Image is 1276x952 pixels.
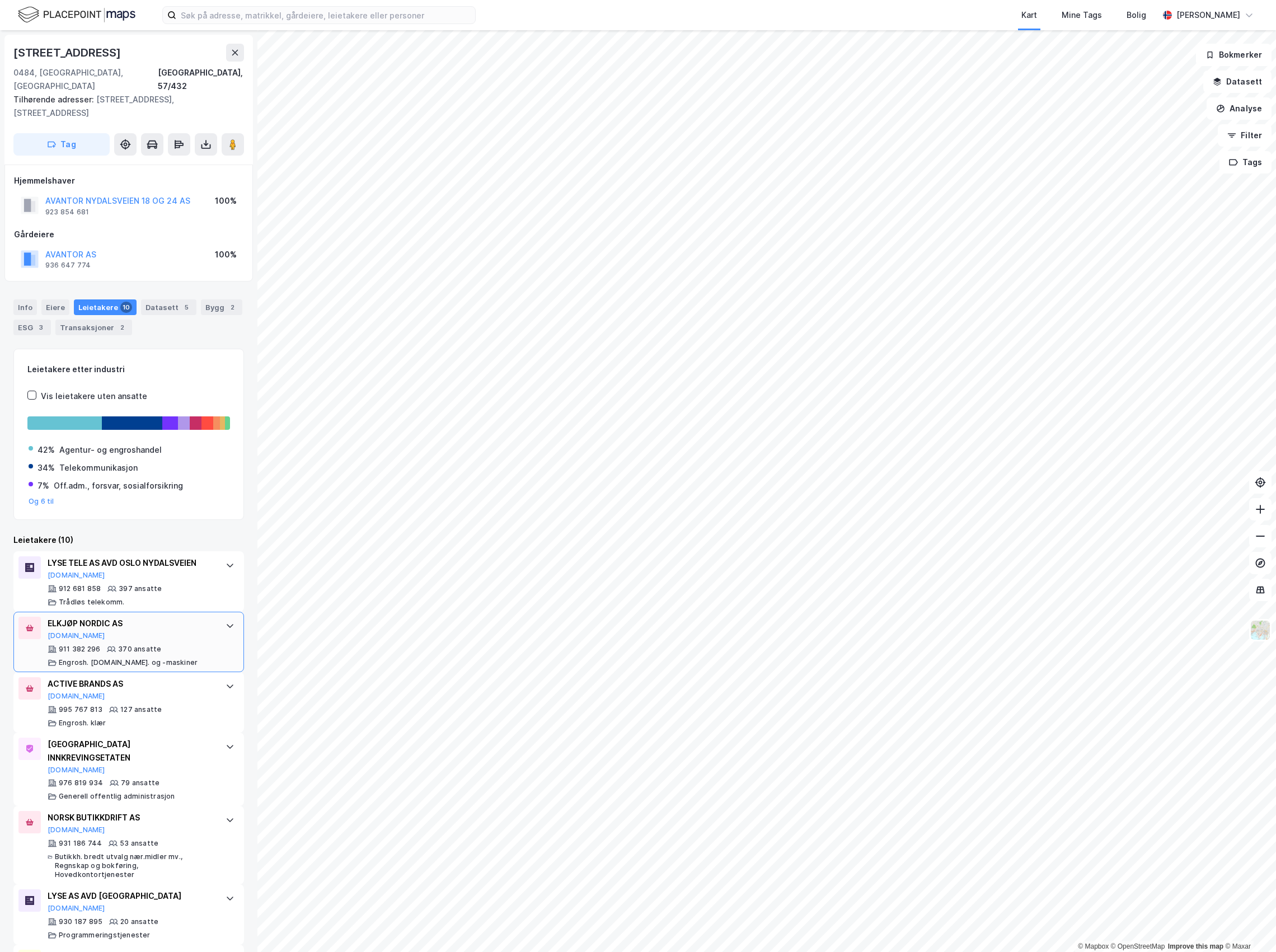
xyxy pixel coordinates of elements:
[119,584,162,593] div: 397 ansatte
[120,917,158,926] div: 20 ansatte
[45,208,89,217] div: 923 854 681
[120,302,132,313] div: 10
[1250,620,1271,641] img: Z
[1021,8,1037,22] div: Kart
[55,852,214,879] div: Butikkh. bredt utvalg nær.midler mv., Regnskap og bokføring, Hovedkontortjenester
[59,719,106,728] div: Engrosh. klær
[48,556,214,570] div: LYSE TELE AS AVD OSLO NYDALSVEIEN
[1062,8,1102,22] div: Mine Tags
[48,811,214,824] div: NORSK BUTIKKDRIFT AS
[59,931,151,940] div: Programmeringstjenester
[158,66,244,93] div: [GEOGRAPHIC_DATA], 57/432
[227,302,238,313] div: 2
[13,44,123,62] div: [STREET_ADDRESS]
[176,7,475,24] input: Søk på adresse, matrikkel, gårdeiere, leietakere eller personer
[1220,898,1276,952] iframe: Chat Widget
[48,692,105,701] button: [DOMAIN_NAME]
[14,228,243,241] div: Gårdeiere
[13,95,96,104] span: Tilhørende adresser:
[27,363,230,376] div: Leietakere etter industri
[13,533,244,547] div: Leietakere (10)
[1111,942,1165,950] a: OpenStreetMap
[1218,124,1272,147] button: Filter
[45,261,91,270] div: 936 647 774
[13,66,158,93] div: 0484, [GEOGRAPHIC_DATA], [GEOGRAPHIC_DATA]
[37,443,55,457] div: 42%
[48,826,105,834] button: [DOMAIN_NAME]
[1207,97,1272,120] button: Analyse
[55,320,132,335] div: Transaksjoner
[59,779,103,787] div: 976 819 934
[37,479,49,493] div: 7%
[59,917,102,926] div: 930 187 895
[59,443,162,457] div: Agentur- og engroshandel
[41,299,69,315] div: Eiere
[59,584,101,593] div: 912 681 858
[13,299,37,315] div: Info
[181,302,192,313] div: 5
[1203,71,1272,93] button: Datasett
[14,174,243,187] div: Hjemmelshaver
[1196,44,1272,66] button: Bokmerker
[1168,942,1223,950] a: Improve this map
[1219,151,1272,173] button: Tags
[74,299,137,315] div: Leietakere
[18,5,135,25] img: logo.f888ab2527a4732fd821a326f86c7f29.svg
[13,93,235,120] div: [STREET_ADDRESS], [STREET_ADDRESS]
[1078,942,1109,950] a: Mapbox
[59,658,198,667] div: Engrosh. [DOMAIN_NAME]. og -maskiner
[1127,8,1146,22] div: Bolig
[1220,898,1276,952] div: Kontrollprogram for chat
[116,322,128,333] div: 2
[121,779,159,787] div: 79 ansatte
[48,889,214,903] div: LYSE AS AVD [GEOGRAPHIC_DATA]
[120,839,158,848] div: 53 ansatte
[48,571,105,580] button: [DOMAIN_NAME]
[48,904,105,913] button: [DOMAIN_NAME]
[54,479,183,493] div: Off.adm., forsvar, sosialforsikring
[215,248,237,261] div: 100%
[48,617,214,630] div: ELKJØP NORDIC AS
[141,299,196,315] div: Datasett
[37,461,55,475] div: 34%
[59,598,124,607] div: Trådløs telekomm.
[1176,8,1240,22] div: [PERSON_NAME]
[59,839,102,848] div: 931 186 744
[118,645,161,654] div: 370 ansatte
[59,705,102,714] div: 995 767 813
[201,299,242,315] div: Bygg
[13,133,110,156] button: Tag
[59,461,138,475] div: Telekommunikasjon
[59,645,100,654] div: 911 382 296
[48,631,105,640] button: [DOMAIN_NAME]
[215,194,237,208] div: 100%
[13,320,51,335] div: ESG
[29,497,54,506] button: Og 6 til
[48,677,214,691] div: ACTIVE BRANDS AS
[48,738,214,765] div: [GEOGRAPHIC_DATA] INNKREVINGSETATEN
[35,322,46,333] div: 3
[41,390,147,403] div: Vis leietakere uten ansatte
[48,766,105,775] button: [DOMAIN_NAME]
[59,792,175,801] div: Generell offentlig administrasjon
[120,705,162,714] div: 127 ansatte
